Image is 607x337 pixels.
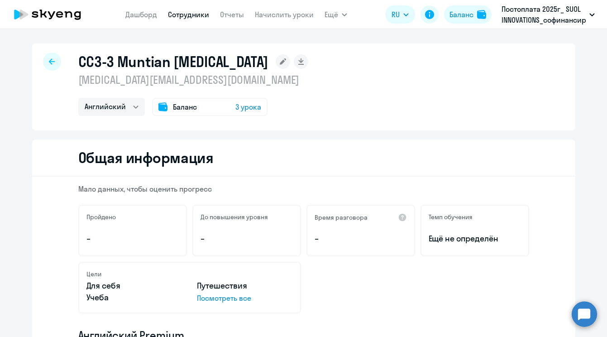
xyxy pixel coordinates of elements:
[86,280,182,292] p: Для себя
[86,292,182,303] p: Учеба
[125,10,157,19] a: Дашборд
[78,149,214,167] h2: Общая информация
[477,10,486,19] img: balance
[220,10,244,19] a: Отчеты
[502,4,586,25] p: Постоплата 2025г_ SUOL INNOVATIONS_софинансирование 50/50, ИН14, ООО
[78,72,309,87] p: [MEDICAL_DATA][EMAIL_ADDRESS][DOMAIN_NAME]
[78,184,529,194] p: Мало данных, чтобы оценить прогресс
[315,213,368,221] h5: Время разговора
[392,9,400,20] span: RU
[385,5,415,24] button: RU
[86,233,179,245] p: –
[444,5,492,24] button: Балансbalance
[429,213,473,221] h5: Темп обучения
[315,233,407,245] p: –
[197,293,293,303] p: Посмотреть все
[173,101,197,112] span: Баланс
[168,10,209,19] a: Сотрудники
[449,9,473,20] div: Баланс
[429,233,521,245] span: Ещё не определён
[325,5,347,24] button: Ещё
[325,9,338,20] span: Ещё
[201,233,293,245] p: –
[235,101,261,112] span: 3 урока
[255,10,314,19] a: Начислить уроки
[78,53,269,71] h1: CC3-3 Muntian [MEDICAL_DATA]
[197,280,293,292] p: Путешествия
[201,213,268,221] h5: До повышения уровня
[86,213,116,221] h5: Пройдено
[497,4,599,25] button: Постоплата 2025г_ SUOL INNOVATIONS_софинансирование 50/50, ИН14, ООО
[86,270,101,278] h5: Цели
